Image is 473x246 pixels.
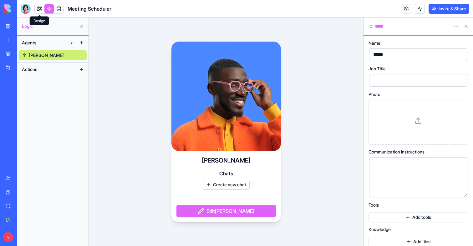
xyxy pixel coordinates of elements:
h4: [PERSON_NAME] [202,156,251,165]
span: Tools [369,203,379,207]
button: Invite & Share [429,4,469,14]
button: Add tools [369,212,468,222]
a: [PERSON_NAME] [19,50,87,60]
span: Photo [369,92,380,97]
span: Chats [219,170,233,177]
span: Job Title [369,67,386,71]
span: S [3,232,13,242]
span: Actions [22,66,37,73]
div: Design [30,17,49,25]
img: logo [4,4,43,13]
span: Logic [22,23,77,29]
button: Agents [19,38,67,48]
span: Meeting Scheduler [68,5,111,13]
button: Edit[PERSON_NAME] [176,205,276,217]
button: Actions [19,64,77,74]
span: Knowledge [369,227,391,232]
span: Agents [22,40,36,46]
span: Name [369,41,380,45]
span: Communication Instructions [369,150,425,154]
button: Create new chat [203,180,250,190]
span: [PERSON_NAME] [29,52,64,58]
